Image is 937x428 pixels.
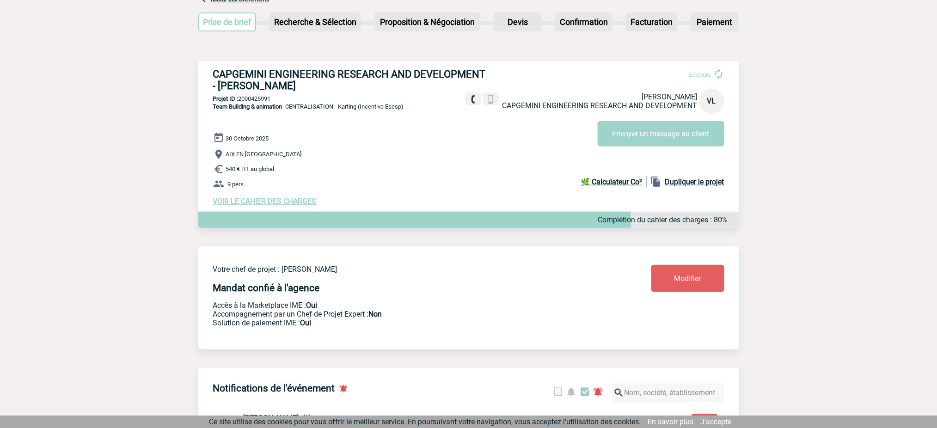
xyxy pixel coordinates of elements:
span: Modifier [674,274,701,283]
p: Proposition & Négociation [375,13,479,31]
p: 2000425991 [198,95,739,102]
a: J'accepte [701,417,732,426]
p: Devis [495,13,541,31]
span: Team Building & animation [213,103,282,110]
span: [PERSON_NAME] [642,92,698,101]
a: VOIR LE CAHIER DES CHARGES [213,197,317,206]
img: portable.png [487,95,495,104]
span: VL [707,97,716,105]
p: Votre chef de projet : [PERSON_NAME] [213,265,597,274]
b: Dupliquer le projet [665,177,724,186]
button: Lire [692,414,718,428]
h3: CAPGEMINI ENGINEERING RESEARCH AND DEVELOPMENT - [PERSON_NAME] [213,68,490,92]
a: 🌿 Calculateur Co² [581,176,647,187]
span: En cours [689,71,711,78]
h4: Notifications de l'événement [213,383,335,394]
p: Paiement [692,13,738,31]
b: Projet ID : [213,95,239,102]
span: 9 pers. [228,181,245,188]
p: Accès à la Marketplace IME : [213,301,597,310]
p: Prestation payante [213,310,597,318]
b: 🌿 Calculateur Co² [581,177,643,186]
p: Recherche & Sélection [270,13,360,31]
span: Ce site utilise des cookies pour vous offrir le meilleur service. En poursuivant votre navigation... [209,417,641,426]
span: CAPGEMINI ENGINEERING RESEARCH AND DEVELOPMENT [502,101,698,110]
p: Conformité aux process achat client, Prise en charge de la facturation, Mutualisation de plusieur... [213,318,597,327]
span: AIX EN [GEOGRAPHIC_DATA] [226,151,302,158]
span: 540 € HT au global [226,166,275,173]
p: Prise de brief [199,13,256,31]
span: [PERSON_NAME] (1) [244,414,312,422]
b: Oui [306,301,318,310]
button: Envoyer un message au client [598,121,724,147]
img: fixe.png [469,95,478,104]
span: - CENTRALISATION - Karting (Incentive Esesp) [213,103,404,110]
b: Oui [300,318,312,327]
a: En savoir plus [648,417,694,426]
p: Facturation [627,13,676,31]
h4: Mandat confié à l'agence [213,282,320,293]
img: file_copy-black-24dp.png [650,176,661,187]
p: Confirmation [556,13,612,31]
span: 30 Octobre 2025 [226,135,269,142]
b: Non [369,310,382,318]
